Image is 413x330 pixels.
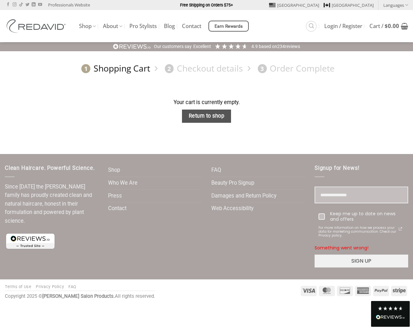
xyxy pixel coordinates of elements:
span: 234 [277,44,285,49]
span: 1 [81,64,90,73]
a: Damages and Return Policy [211,190,277,202]
a: Follow on Facebook [6,3,10,7]
nav: Checkout steps [5,58,408,79]
a: Terms of Use [5,284,32,289]
a: Shop [108,164,120,177]
span: For more information on how we process your data for marketing communication. Check our Privacy p... [318,226,397,238]
a: Shop [79,20,96,33]
button: SIGN UP [315,255,408,267]
span: Clean Haircare. Powerful Science. [5,165,95,171]
a: Search [306,21,317,32]
a: Earn Rewards [208,21,249,32]
a: Pro Stylists [129,20,157,32]
a: Follow on Instagram [13,3,16,7]
strong: Free Shipping on Orders $75+ [180,3,233,7]
a: Web Accessibility [211,202,254,215]
span: Signup for News! [315,165,359,171]
p: Since [DATE] the [PERSON_NAME] family has proudly created clean and natural haircare, honest in t... [5,183,98,226]
div: Excellent [193,44,211,50]
a: Contact [108,202,126,215]
a: 2Checkout details [162,63,243,74]
div: Your cart is currently empty. [5,98,408,107]
div: Read All Reviews [371,301,410,327]
a: [GEOGRAPHIC_DATA] [324,0,374,10]
a: Who We Are [108,177,137,189]
div: 4.91 Stars [214,43,248,50]
a: About [103,20,122,33]
a: Read our Privacy Policy [397,225,404,233]
a: [GEOGRAPHIC_DATA] [269,0,319,10]
a: Privacy Policy [36,284,64,289]
img: REDAVID Salon Products | United States [5,19,69,33]
a: Return to shop [182,110,231,123]
bdi: 0.00 [385,22,399,30]
div: Copyright 2025 © All rights reserved. [5,293,155,300]
div: Payment icons [300,285,408,296]
a: Follow on TikTok [19,3,23,7]
input: Email field [315,187,408,204]
a: Follow on LinkedIn [32,3,35,7]
span: 4.9 [251,44,259,49]
span: Based on [259,44,277,49]
span: 2 [165,64,174,73]
a: Press [108,190,122,202]
a: 1Shopping Cart [78,63,150,74]
strong: [PERSON_NAME] Salon Products. [42,293,115,299]
a: Follow on Twitter [25,3,29,7]
div: Read All Reviews [376,314,405,322]
span: Cart / [369,24,399,29]
a: Languages [383,0,408,10]
div: Keep me up to date on news and offers [330,211,404,222]
span: Earn Rewards [215,23,243,30]
div: Something went wrong! [315,241,408,255]
span: reviews [285,44,300,49]
a: Blog [164,20,175,32]
img: REVIEWS.io [113,44,151,50]
a: FAQ [211,164,221,177]
svg: link icon [397,225,404,233]
a: View cart [369,19,408,33]
div: Our customers say [154,44,192,50]
a: Login / Register [324,20,362,32]
div: 4.8 Stars [378,306,403,311]
img: reviews-trust-logo-1.png [5,232,56,250]
a: FAQ [68,284,76,289]
span: $ [385,22,388,30]
a: Contact [182,20,201,32]
img: REVIEWS.io [376,315,405,319]
a: Beauty Pro Signup [211,177,254,189]
a: Follow on YouTube [38,3,42,7]
span: Login / Register [324,24,362,29]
